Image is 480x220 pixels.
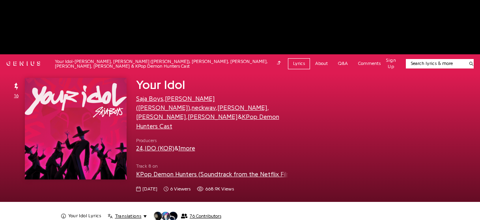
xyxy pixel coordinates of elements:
span: Translations [115,213,142,219]
a: IDO (KOR) [145,145,174,152]
button: Sign Up [386,57,396,70]
a: [PERSON_NAME] [188,114,238,120]
a: Saja Boys [136,96,163,102]
div: , & [136,144,195,153]
span: [DATE] [142,186,157,192]
a: Comments [353,58,386,69]
img: Cover art for Your Idol by Saja Boys, Andrew Choi (앤드류최), neckwav, Danny Chung, Kevin Woo, SamUIL... [25,78,127,179]
a: [PERSON_NAME] ([PERSON_NAME]) [136,96,215,111]
a: 24 [136,145,143,152]
a: KPop Demon Hunters (Soundtrack from the Netflix Film / Deluxe Version) [136,171,344,177]
a: KPop Demon Hunters Cast [136,114,279,129]
span: 76 Contributors [190,213,221,219]
button: 1more [178,145,195,152]
h2: Your Idol Lyrics [68,213,101,219]
span: 668,888 views [197,186,234,192]
div: Your Idol - [PERSON_NAME], [PERSON_NAME] ([PERSON_NAME]), [PERSON_NAME], [PERSON_NAME], [PERSON_N... [55,59,281,68]
span: Your Idol [136,79,185,91]
a: [PERSON_NAME] [217,105,267,111]
span: 16 [14,92,19,99]
span: 6 viewers [170,186,191,192]
a: neckwav [192,105,216,111]
span: Producers [136,137,195,144]
span: Track 8 on [136,163,288,170]
a: [PERSON_NAME] [136,114,186,120]
a: Lyrics [288,58,310,69]
div: , , , , , & [136,94,288,131]
a: Q&A [333,58,353,69]
a: About [310,58,333,69]
span: 668.9K views [205,186,234,192]
span: 6 viewers [164,186,191,192]
input: Search lyrics & more [406,60,465,67]
button: Translations [108,213,147,219]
